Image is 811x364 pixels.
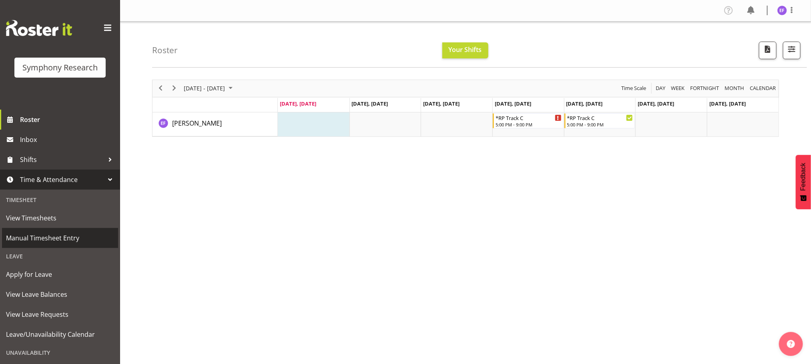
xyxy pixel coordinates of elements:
[2,284,118,304] a: View Leave Balances
[183,83,226,93] span: [DATE] - [DATE]
[709,100,746,107] span: [DATE], [DATE]
[777,6,787,15] img: edmond-fernandez1860.jpg
[2,192,118,208] div: Timesheet
[638,100,674,107] span: [DATE], [DATE]
[352,100,388,107] span: [DATE], [DATE]
[278,112,779,136] table: Timeline Week of August 11, 2025
[689,83,721,93] button: Fortnight
[783,42,801,59] button: Filter Shifts
[167,80,181,97] div: next period
[2,324,118,344] a: Leave/Unavailability Calendar
[153,112,278,136] td: Edmond Fernandez resource
[6,268,114,280] span: Apply for Leave
[800,163,807,191] span: Feedback
[493,113,564,128] div: Edmond Fernandez"s event - *RP Track C Begin From Thursday, August 14, 2025 at 5:00:00 PM GMT+12:...
[442,42,488,58] button: Your Shifts
[181,80,237,97] div: August 11 - 17, 2025
[20,114,116,126] span: Roster
[183,83,236,93] button: August 2025
[496,121,562,128] div: 5:00 PM - 9:00 PM
[449,45,482,54] span: Your Shifts
[566,100,603,107] span: [DATE], [DATE]
[6,328,114,340] span: Leave/Unavailability Calendar
[670,83,685,93] span: Week
[6,232,114,244] span: Manual Timesheet Entry
[495,100,531,107] span: [DATE], [DATE]
[496,114,562,122] div: *RP Track C
[20,174,104,186] span: Time & Attendance
[2,228,118,248] a: Manual Timesheet Entry
[2,344,118,361] div: Unavailability
[169,83,180,93] button: Next
[2,248,118,264] div: Leave
[655,83,666,93] span: Day
[22,62,98,74] div: Symphony Research
[670,83,686,93] button: Timeline Week
[20,154,104,166] span: Shifts
[620,83,648,93] button: Time Scale
[567,121,633,128] div: 5:00 PM - 9:00 PM
[2,304,118,324] a: View Leave Requests
[172,118,222,128] a: [PERSON_NAME]
[787,340,795,348] img: help-xxl-2.png
[423,100,460,107] span: [DATE], [DATE]
[20,134,116,146] span: Inbox
[620,83,647,93] span: Time Scale
[749,83,777,93] span: calendar
[2,264,118,284] a: Apply for Leave
[280,100,316,107] span: [DATE], [DATE]
[564,113,635,128] div: Edmond Fernandez"s event - *RP Track C Begin From Friday, August 15, 2025 at 5:00:00 PM GMT+12:00...
[6,288,114,300] span: View Leave Balances
[6,212,114,224] span: View Timesheets
[749,83,777,93] button: Month
[6,20,72,36] img: Rosterit website logo
[567,114,633,122] div: *RP Track C
[155,83,166,93] button: Previous
[152,46,178,55] h4: Roster
[154,80,167,97] div: previous period
[152,80,779,137] div: Timeline Week of August 11, 2025
[6,308,114,320] span: View Leave Requests
[723,83,746,93] button: Timeline Month
[2,208,118,228] a: View Timesheets
[796,155,811,209] button: Feedback - Show survey
[654,83,667,93] button: Timeline Day
[689,83,720,93] span: Fortnight
[759,42,777,59] button: Download a PDF of the roster according to the set date range.
[724,83,745,93] span: Month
